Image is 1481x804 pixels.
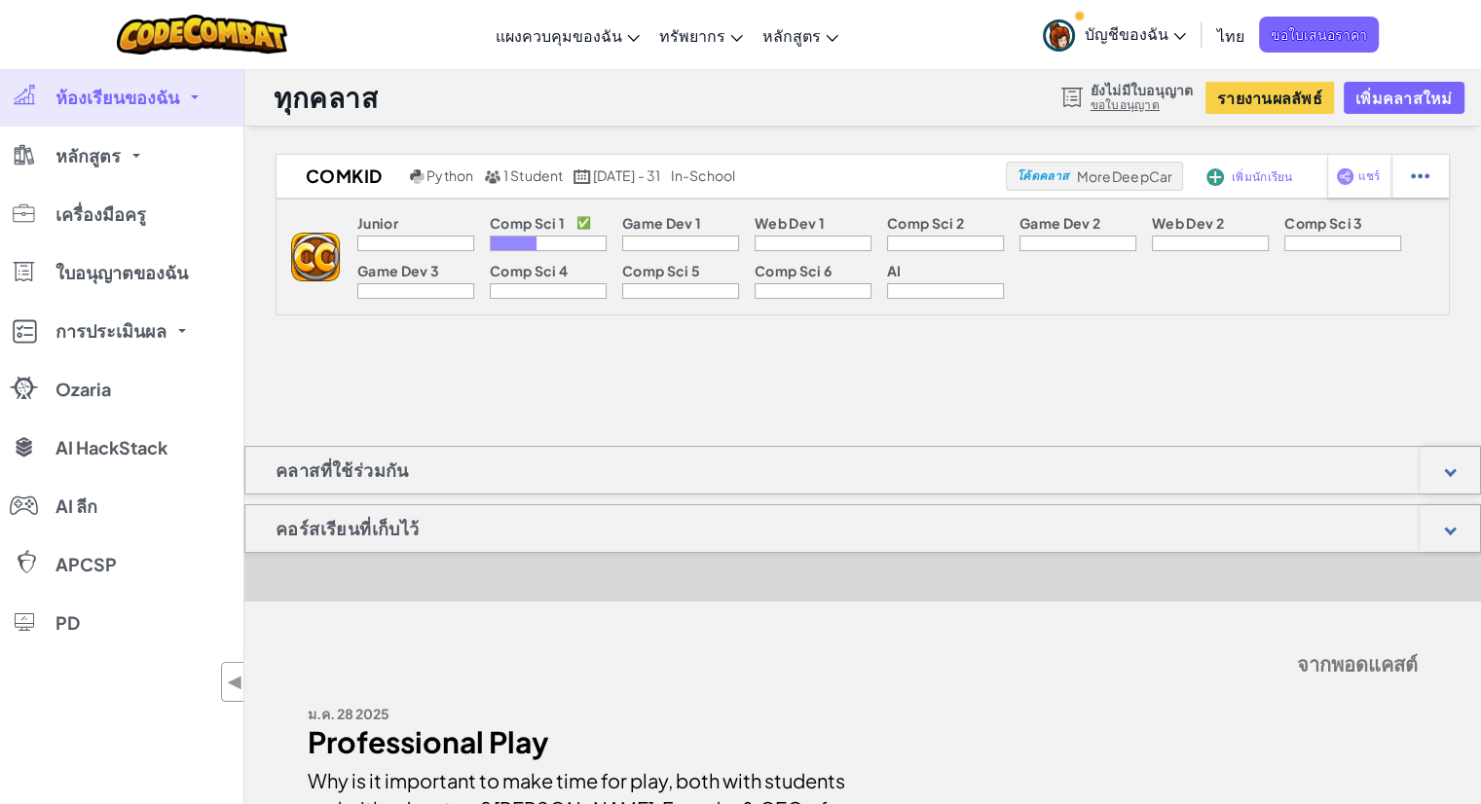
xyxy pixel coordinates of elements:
p: Comp Sci 3 [1284,215,1362,231]
a: ทรัพยากร [649,9,753,61]
h1: ทุกคลาส [274,79,378,116]
p: Web Dev 1 [755,215,825,231]
div: ม.ค. 28 2025 [308,700,848,728]
a: ไทย [1207,9,1254,61]
img: python.png [410,169,425,184]
p: Junior [357,215,398,231]
img: avatar [1043,19,1075,52]
span: บัญชีของฉัน [1085,23,1186,44]
span: 1 Student [503,166,564,184]
p: Comp Sci 2 [887,215,964,231]
span: หลักสูตร [762,25,821,46]
button: รายงานผลลัพธ์ [1205,82,1334,114]
img: CodeCombat logo [117,15,287,55]
span: MoreDeepCar [1076,167,1172,185]
h1: คลาสที่ใช้ร่วมกัน [245,446,439,494]
a: หลักสูตร [753,9,848,61]
p: Web Dev 2 [1152,215,1224,231]
span: ใบอนุญาตของฉัน [56,264,188,281]
h1: คอร์สเรียนที่เก็บไว้ [245,504,450,553]
span: เพิ่มนักเรียน [1232,171,1292,183]
span: การประเมินผล [56,322,167,340]
span: ห้องเรียนของฉัน [56,89,179,106]
span: แผงควบคุมของฉัน [496,25,622,46]
h2: comkid [277,162,405,191]
p: Comp Sci 5 [622,263,700,278]
span: โค้ดคลาส [1017,170,1068,182]
div: in-school [670,167,735,185]
img: logo [291,233,340,281]
img: IconStudentEllipsis.svg [1411,167,1429,185]
a: บัญชีของฉัน [1033,4,1196,65]
h5: จากพอดแคสต์ [308,650,1418,680]
span: ยังไม่มีใบอนุญาต [1091,82,1194,97]
p: ✅ [576,215,591,231]
p: Comp Sci 4 [490,263,568,278]
img: IconShare_Purple.svg [1336,167,1354,185]
span: AI ลีก [56,497,97,515]
span: เครื่องมือครู [56,205,146,223]
button: เพิ่มคลาสใหม่ [1344,82,1464,114]
a: comkid Python 1 Student [DATE] - 31 in-school [277,162,1006,191]
span: AI HackStack [56,439,167,457]
p: Game Dev 3 [357,263,439,278]
p: AI [887,263,902,278]
p: Game Dev 1 [622,215,701,231]
p: Comp Sci 1 [490,215,565,231]
span: Python [426,166,473,184]
p: Comp Sci 6 [755,263,832,278]
span: ทรัพยากร [659,25,725,46]
a: แผงควบคุมของฉัน [486,9,649,61]
span: ไทย [1217,25,1244,46]
span: ◀ [227,668,243,696]
span: หลักสูตร [56,147,121,164]
span: [DATE] - 31 [593,166,661,184]
span: Ozaria [56,381,111,398]
img: MultipleUsers.png [484,169,501,184]
span: แชร์ [1358,170,1381,182]
p: Game Dev 2 [1019,215,1100,231]
img: IconAddStudents.svg [1206,168,1224,186]
img: calendar.svg [574,169,591,184]
a: ขอใบเสนอราคา [1259,17,1379,53]
div: Professional Play [308,728,848,756]
a: ขอใบอนุญาต [1091,97,1194,113]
